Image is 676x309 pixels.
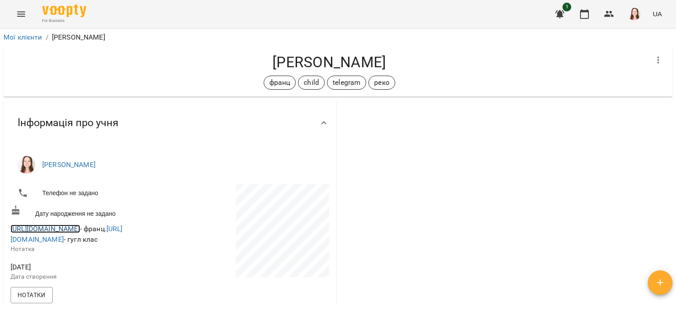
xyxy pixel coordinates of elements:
[18,116,118,130] span: Інформація про учня
[327,76,366,90] div: telegram
[368,76,395,90] div: реко
[269,77,290,88] p: франц
[46,32,48,43] li: /
[653,9,662,18] span: UA
[333,77,360,88] p: telegram
[18,290,46,300] span: Нотатки
[11,262,168,273] span: [DATE]
[4,32,672,43] nav: breadcrumb
[11,225,123,244] a: [URL][DOMAIN_NAME]
[4,100,336,145] div: Інформація про учня
[11,245,168,254] p: Нотатка
[42,4,86,17] img: Voopty Logo
[52,32,105,43] p: [PERSON_NAME]
[11,225,80,233] a: [URL][DOMAIN_NAME]
[11,53,648,71] h4: [PERSON_NAME]
[649,6,665,22] button: UA
[42,160,96,169] a: [PERSON_NAME]
[11,184,168,202] li: Телефон не задано
[11,225,123,244] span: - франц. - гугл клас
[11,273,168,281] p: Дата створення
[374,77,389,88] p: реко
[18,156,35,174] img: Клещевнікова Анна Анатоліївна
[11,4,32,25] button: Menu
[9,204,170,220] div: Дату народження не задано
[4,33,42,41] a: Мої клієнти
[304,77,319,88] p: child
[298,76,325,90] div: child
[264,76,296,90] div: франц
[42,18,86,24] span: For Business
[628,8,640,20] img: 83b29030cd47969af3143de651fdf18c.jpg
[562,3,571,11] span: 1
[11,287,53,303] button: Нотатки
